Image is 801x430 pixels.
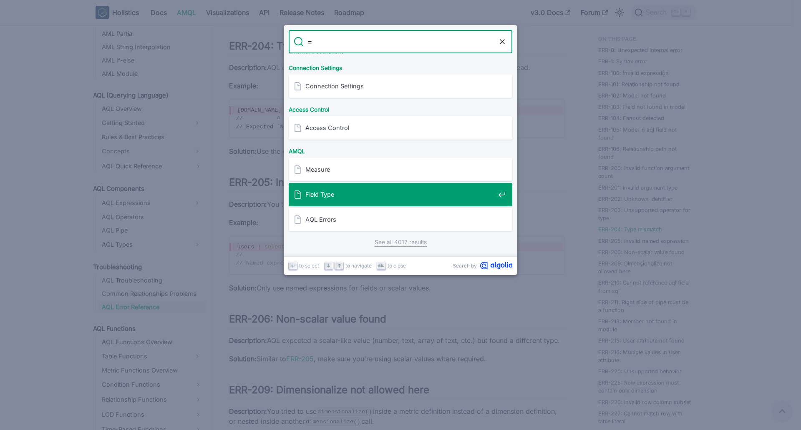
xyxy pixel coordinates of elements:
svg: Escape key [378,262,384,269]
a: AQL Errors [289,208,512,231]
div: AMQL [287,141,514,158]
svg: Arrow up [336,262,343,269]
svg: Arrow down [325,262,332,269]
div: Access Control [287,100,514,116]
span: to navigate [345,262,372,270]
span: Access Control [305,124,495,132]
a: Measure [289,158,512,181]
span: Connection Settings [305,82,495,90]
a: See all 4017 results [375,238,427,247]
svg: Enter key [290,262,296,269]
a: Field Type [289,183,512,206]
div: Connection Settings [287,58,514,75]
span: Search by [453,262,477,270]
span: to select [299,262,319,270]
a: Search byAlgolia [453,262,512,270]
svg: Algolia [480,262,512,270]
span: AQL Errors [305,215,495,223]
a: Access Control [289,116,512,140]
span: Field Type [305,190,495,198]
input: Search docs [304,30,497,53]
a: Connection Settings [289,75,512,98]
span: to close [388,262,406,270]
span: Measure [305,165,495,173]
button: Clear the query [497,37,507,47]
